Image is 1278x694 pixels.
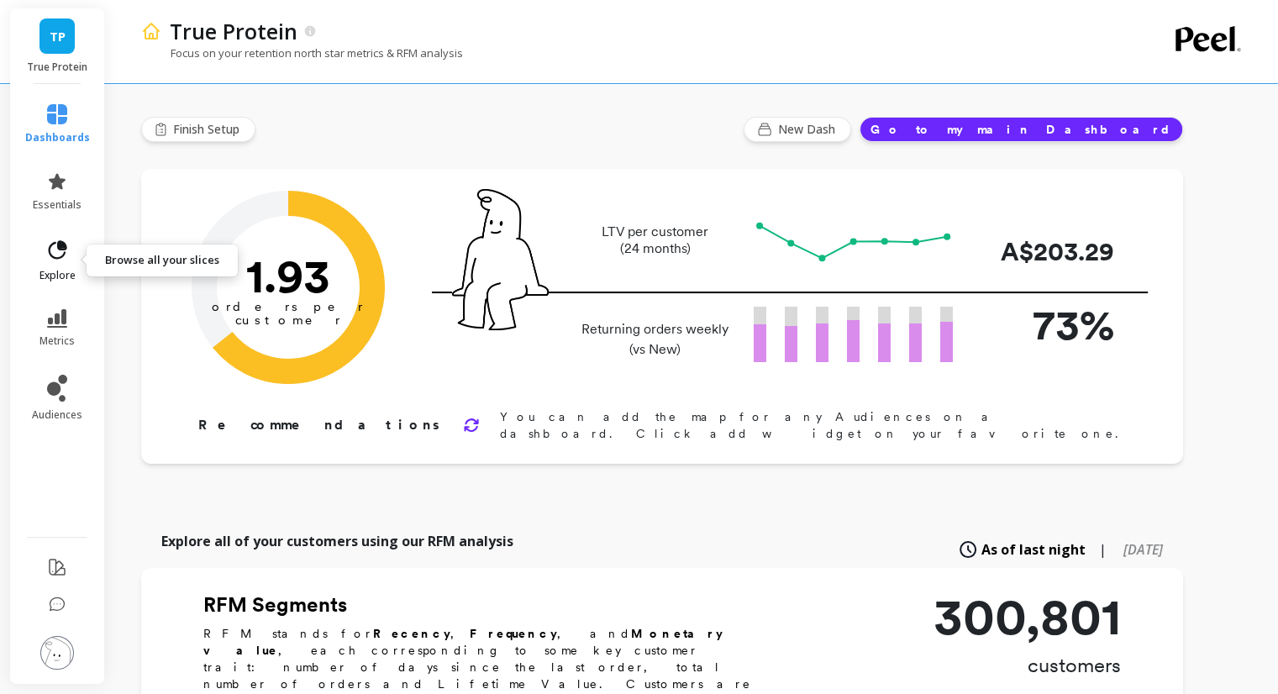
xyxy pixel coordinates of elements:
[470,627,557,640] b: Frequency
[934,652,1121,679] p: customers
[39,269,76,282] span: explore
[141,45,463,60] p: Focus on your retention north star metrics & RFM analysis
[934,591,1121,642] p: 300,801
[198,415,443,435] p: Recommendations
[744,117,851,142] button: New Dash
[161,531,513,551] p: Explore all of your customers using our RFM analysis
[32,408,82,422] span: audiences
[141,21,161,41] img: header icon
[576,223,734,257] p: LTV per customer (24 months)
[373,627,450,640] b: Recency
[33,198,82,212] span: essentials
[25,131,90,145] span: dashboards
[1099,539,1107,560] span: |
[39,334,75,348] span: metrics
[50,27,66,46] span: TP
[170,17,297,45] p: True Protein
[576,319,734,360] p: Returning orders weekly (vs New)
[1123,540,1163,559] span: [DATE]
[500,408,1129,442] p: You can add the map for any Audiences on a dashboard. Click add widget on your favorite one.
[203,591,775,618] h2: RFM Segments
[452,189,549,330] img: pal seatted on line
[778,121,840,138] span: New Dash
[40,636,74,670] img: profile picture
[980,233,1114,271] p: A$203.29
[860,117,1183,142] button: Go to my main Dashboard
[141,117,255,142] button: Finish Setup
[981,539,1086,560] span: As of last night
[27,60,88,74] p: True Protein
[212,299,365,314] tspan: orders per
[173,121,245,138] span: Finish Setup
[235,313,342,328] tspan: customer
[246,248,330,303] text: 1.93
[980,293,1114,356] p: 73%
